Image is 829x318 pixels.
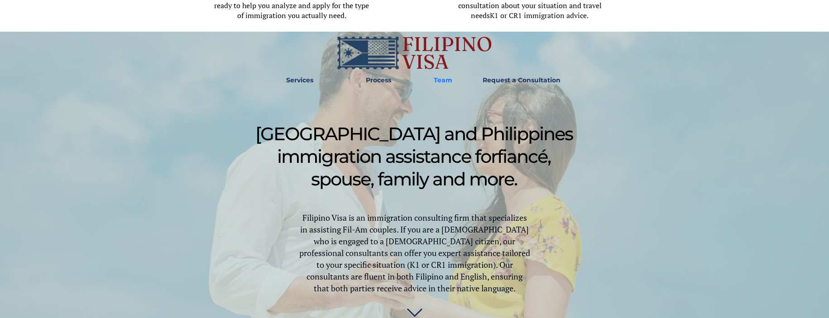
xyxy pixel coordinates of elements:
[361,70,396,91] a: Process
[299,212,530,294] span: Filipino Visa is an immigration consulting firm that specializes in assisting Fil-Am couples. If ...
[428,70,458,91] a: Team
[280,70,320,91] a: Services
[434,76,452,84] strong: Team
[286,76,313,84] strong: Services
[255,123,573,190] span: [GEOGRAPHIC_DATA] and Philippines immigration assistance for , spouse, family and more.
[497,145,547,167] span: fiancé
[479,70,565,91] a: Request a Consultation
[483,76,561,84] strong: Request a Consultation
[490,10,589,20] span: K1 or CR1 immigration advice.
[366,76,391,84] strong: Process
